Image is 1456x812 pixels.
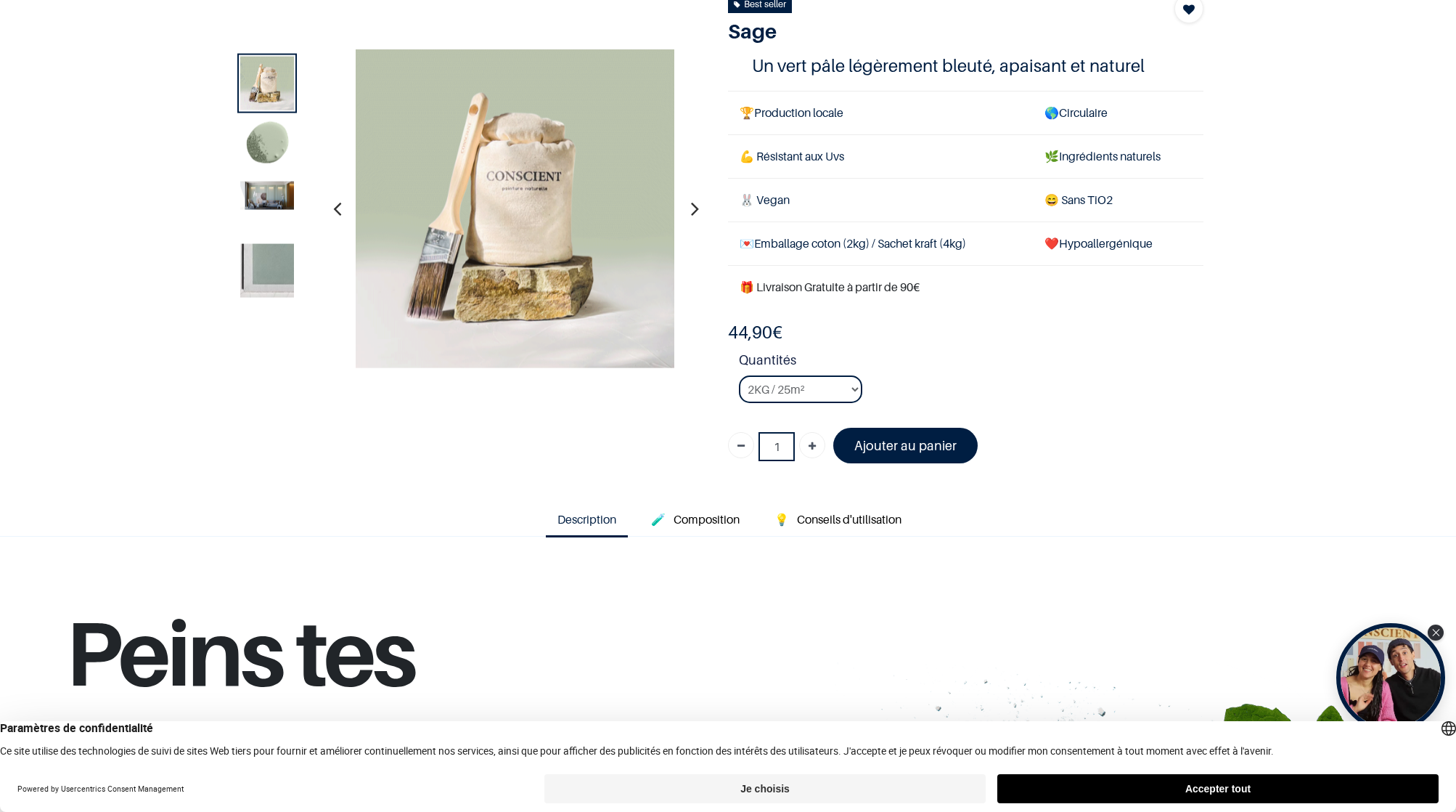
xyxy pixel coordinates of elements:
div: Close Tolstoy widget [1428,625,1444,641]
td: ans TiO2 [1033,179,1203,222]
strong: Quantités [739,350,1203,375]
img: Product image [356,49,675,368]
a: Ajouter [799,432,825,458]
img: Product image [240,243,294,297]
div: Open Tolstoy widget [1336,623,1445,732]
td: Emballage coton (2kg) / Sachet kraft (4kg) [728,222,1033,266]
span: 💌 [740,236,754,251]
img: Product image [240,181,294,209]
span: Description [557,512,616,527]
iframe: Tidio Chat [1381,718,1449,787]
span: Add to wishlist [1183,1,1195,18]
span: 🧪 [651,512,666,527]
a: Supprimer [728,432,754,458]
td: ❤️Hypoallergénique [1033,222,1203,266]
span: 🐰 Vegan [740,192,790,207]
span: 💪 Résistant aux Uvs [740,149,844,163]
h1: Sage [728,19,1132,44]
td: Circulaire [1033,91,1203,134]
span: 44,90 [728,322,772,343]
font: 🎁 Livraison Gratuite à partir de 90€ [740,280,920,294]
span: 🏆 [740,105,754,120]
td: Ingrédients naturels [1033,134,1203,178]
span: 💡 [774,512,789,527]
td: Production locale [728,91,1033,134]
span: 😄 S [1044,192,1068,207]
span: 🌿 [1044,149,1059,163]
b: € [728,322,782,343]
div: Tolstoy bubble widget [1336,623,1445,732]
h1: Peins tes murs, [65,606,647,806]
img: Product image [240,118,294,172]
font: Ajouter au panier [854,438,957,453]
a: Ajouter au panier [833,428,978,463]
span: Composition [674,512,740,527]
h4: Un vert pâle légèrement bleuté, apaisant et naturel [752,54,1180,77]
img: Product image [240,56,294,110]
span: 🌎 [1044,105,1059,120]
div: Open Tolstoy [1336,623,1445,732]
span: Conseils d'utilisation [797,512,901,527]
